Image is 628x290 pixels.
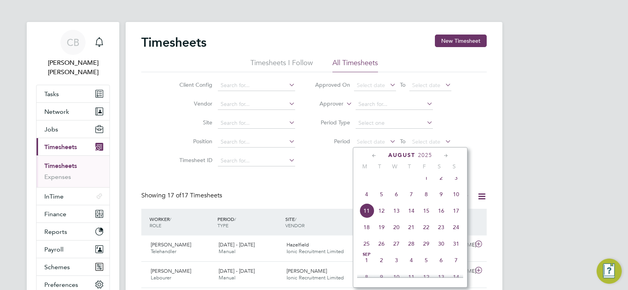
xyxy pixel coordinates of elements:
[37,241,110,258] button: Payroll
[217,222,228,228] span: TYPE
[218,99,295,110] input: Search for...
[44,162,77,170] a: Timesheets
[389,270,404,285] span: 10
[404,220,419,235] span: 21
[374,220,389,235] span: 19
[37,85,110,102] a: Tasks
[374,253,389,268] span: 2
[374,270,389,285] span: 9
[218,80,295,91] input: Search for...
[177,157,212,164] label: Timesheet ID
[434,187,449,202] span: 9
[44,246,64,253] span: Payroll
[434,170,449,185] span: 2
[389,203,404,218] span: 13
[234,216,236,222] span: /
[412,82,440,89] span: Select date
[170,216,171,222] span: /
[404,253,419,268] span: 4
[419,170,434,185] span: 1
[357,138,385,145] span: Select date
[151,241,191,248] span: [PERSON_NAME]
[151,274,171,281] span: Labourer
[434,203,449,218] span: 16
[447,163,462,170] span: S
[218,118,295,129] input: Search for...
[404,187,419,202] span: 7
[359,270,374,285] span: 8
[389,220,404,235] span: 20
[151,268,191,274] span: [PERSON_NAME]
[287,268,327,274] span: [PERSON_NAME]
[402,163,417,170] span: T
[359,236,374,251] span: 25
[308,100,343,108] label: Approver
[398,80,408,90] span: To
[424,193,469,201] label: Submitted
[351,239,392,252] div: £693.00
[219,241,255,248] span: [DATE] - [DATE]
[412,138,440,145] span: Select date
[449,270,464,285] span: 14
[44,108,69,115] span: Network
[434,253,449,268] span: 6
[372,163,387,170] span: T
[44,193,64,200] span: InTime
[434,236,449,251] span: 30
[359,253,374,257] span: Sep
[37,258,110,275] button: Schemes
[285,222,305,228] span: VENDOR
[597,259,622,284] button: Engage Resource Center
[36,30,110,77] a: CB[PERSON_NAME] [PERSON_NAME]
[177,81,212,88] label: Client Config
[141,35,206,50] h2: Timesheets
[356,118,433,129] input: Select one
[434,270,449,285] span: 13
[418,152,432,159] span: 2025
[449,203,464,218] span: 17
[218,155,295,166] input: Search for...
[404,236,419,251] span: 28
[356,99,433,110] input: Search for...
[351,265,392,278] div: £762.60
[44,210,66,218] span: Finance
[283,212,351,232] div: SITE
[357,82,385,89] span: Select date
[167,192,222,199] span: 17 Timesheets
[449,187,464,202] span: 10
[36,58,110,77] span: Connor Batty
[287,241,309,248] span: Hazelfield
[434,220,449,235] span: 23
[37,138,110,155] button: Timesheets
[141,192,224,200] div: Showing
[315,138,350,145] label: Period
[387,163,402,170] span: W
[419,270,434,285] span: 12
[37,120,110,138] button: Jobs
[44,263,70,271] span: Schemes
[332,58,378,72] li: All Timesheets
[419,236,434,251] span: 29
[219,268,255,274] span: [DATE] - [DATE]
[148,212,215,232] div: WORKER
[37,223,110,240] button: Reports
[449,170,464,185] span: 3
[37,103,110,120] button: Network
[67,37,79,47] span: CB
[419,220,434,235] span: 22
[419,187,434,202] span: 8
[374,236,389,251] span: 26
[359,187,374,202] span: 4
[374,203,389,218] span: 12
[389,236,404,251] span: 27
[37,155,110,187] div: Timesheets
[44,143,77,151] span: Timesheets
[449,253,464,268] span: 7
[37,205,110,223] button: Finance
[315,81,350,88] label: Approved On
[150,222,161,228] span: ROLE
[287,274,344,281] span: Ionic Recruitment Limited
[177,138,212,145] label: Position
[357,163,372,170] span: M
[389,253,404,268] span: 3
